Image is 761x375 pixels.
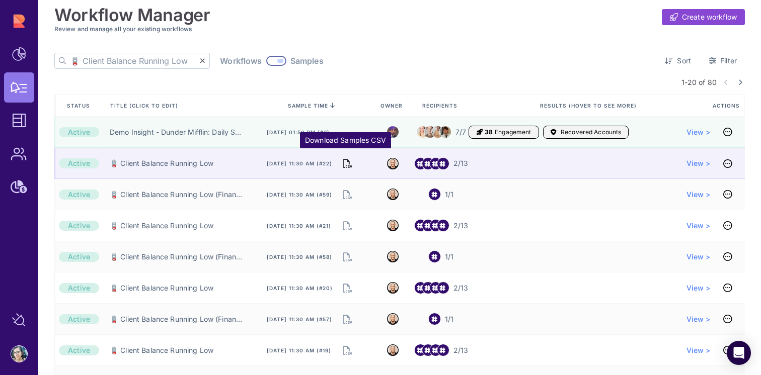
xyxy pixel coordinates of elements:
span: Engagement [495,128,531,136]
button: Download Samples CSV [343,156,352,170]
span: Results (Hover to see more) [540,102,639,109]
span: 1/1 [445,252,453,262]
span: Samples [290,56,324,66]
span: 2/13 [453,345,469,355]
span: [DATE] 11:30 am (#19) [267,347,331,354]
img: 8322788777941_af58b56217eee48217e0_32.png [387,282,399,294]
div: Active [59,127,99,137]
div: Active [59,314,99,324]
span: 2/13 [453,221,469,231]
div: Active [59,252,99,262]
img: michael.jpeg [387,126,399,138]
button: Download Samples CSV [343,281,352,295]
button: Download Samples CSV [343,187,352,202]
span: Sort [677,56,691,66]
span: [DATE] 11:30 am (#22) [267,160,332,167]
div: Active [59,345,99,355]
span: 2/13 [453,158,469,168]
span: [DATE] 11:30 am (#57) [267,316,332,323]
a: View > [687,283,711,293]
div: Open Intercom Messenger [727,341,751,365]
input: Search by title [70,53,200,68]
span: Actions [713,102,742,109]
h3: Review and manage all your existing workflows [54,25,745,33]
a: View > [687,127,711,137]
a: 🪫 Client Balance Running Low (Finance) [110,190,243,200]
img: dwight.png [424,124,436,140]
div: Active [59,190,99,200]
span: Workflows [220,56,262,66]
img: account-photo [11,346,27,362]
span: Create workflow [682,12,737,22]
span: [DATE] 01:50 pm (#3) [267,129,330,136]
a: 🪫 Client Balance Running Low [110,345,213,355]
span: Owner [380,102,405,109]
img: stanley.jpeg [432,124,443,140]
span: Recovered Accounts [561,128,622,136]
img: 8322788777941_af58b56217eee48217e0_32.png [387,220,399,231]
a: Demo Insight - Dunder Mifflin: Daily Sales [110,127,243,137]
a: View > [687,221,711,231]
span: [DATE] 11:30 am (#20) [267,285,333,292]
div: Download Samples CSV [305,135,386,145]
a: View > [687,252,711,262]
div: Active [59,221,99,231]
span: sample time [288,103,328,109]
span: 7/7 [455,127,466,137]
span: 1/1 [445,314,453,324]
i: Accounts [551,128,557,136]
div: Active [59,283,99,293]
span: [DATE] 11:30 am (#58) [267,253,332,260]
a: 🪫 Client Balance Running Low [110,221,213,231]
img: 8322788777941_af58b56217eee48217e0_32.png [387,313,399,325]
img: 8322788777941_af58b56217eee48217e0_32.png [387,344,399,356]
h1: Workflow Manager [54,5,210,25]
img: angela.jpeg [417,123,428,140]
a: View > [687,345,711,355]
a: 🪫 Client Balance Running Low (Finance) [110,252,243,262]
img: 8322788777941_af58b56217eee48217e0_32.png [387,251,399,262]
a: View > [687,158,711,168]
span: [DATE] 11:30 am (#59) [267,191,332,198]
button: Download Samples CSV [343,219,352,233]
img: 8322788777941_af58b56217eee48217e0_32.png [387,189,399,200]
a: View > [687,314,711,324]
span: 1-20 of 80 [681,77,717,87]
div: Active [59,158,99,168]
span: Title (click to edit) [110,102,180,109]
span: Recipients [422,102,460,109]
span: Filter [720,56,737,66]
span: [DATE] 11:30 am (#21) [267,222,331,229]
button: Download Samples CSV [343,250,352,264]
button: Download Samples CSV [343,343,352,357]
img: 8322788777941_af58b56217eee48217e0_32.png [387,158,399,169]
button: Download Samples CSV [343,312,352,326]
span: 38 [485,128,493,136]
a: 🪫 Client Balance Running Low [110,283,213,293]
i: Engagement [477,128,483,136]
span: 1/1 [445,190,453,200]
span: 2/13 [453,283,469,293]
span: Status [67,102,92,109]
a: 🪫 Client Balance Running Low (Finance) [110,314,243,324]
a: 🪫 Client Balance Running Low [110,158,213,168]
img: jim.jpeg [439,126,451,138]
a: View > [687,190,711,200]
